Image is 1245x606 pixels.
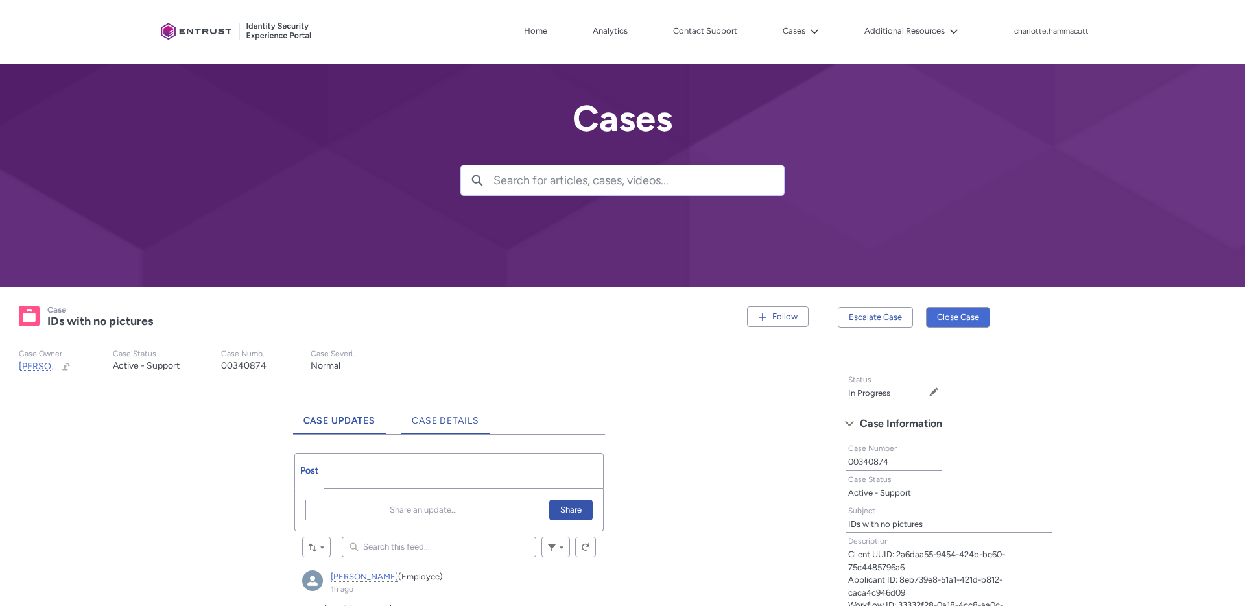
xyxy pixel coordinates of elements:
[549,500,593,520] button: Share
[221,349,269,359] p: Case Number
[19,361,91,372] span: [PERSON_NAME]
[302,570,323,591] img: External User - Kushal (null)
[560,500,582,520] span: Share
[342,537,536,557] input: Search this feed...
[838,307,913,328] button: Escalate Case
[848,444,897,453] span: Case Number
[331,585,353,594] a: 1h ago
[302,570,323,591] div: Kushal
[848,457,888,467] lightning-formatted-text: 00340874
[303,415,376,426] span: Case Updates
[521,21,551,41] a: Home
[300,465,318,476] span: Post
[929,387,939,397] button: Edit Status
[848,506,875,515] span: Subject
[589,21,631,41] a: Analytics, opens in new tab
[575,537,596,557] button: Refresh this feed
[861,21,962,41] button: Additional Resources
[305,500,542,520] button: Share an update...
[61,361,71,372] button: Change Owner
[461,165,493,195] button: Search
[848,519,923,529] lightning-formatted-text: IDs with no pictures
[1014,27,1089,36] p: charlotte.hammacott
[747,306,809,327] button: Follow
[221,360,267,371] lightning-formatted-text: 00340874
[293,398,386,434] a: Case Updates
[779,21,822,41] button: Cases
[311,349,359,359] p: Case Severity
[311,360,340,371] lightning-formatted-text: Normal
[295,454,324,488] a: Post
[19,349,71,359] p: Case Owner
[47,305,66,315] records-entity-label: Case
[848,388,890,398] lightning-formatted-text: In Progress
[670,21,741,41] a: Contact Support
[772,311,798,321] span: Follow
[848,488,911,498] lightning-formatted-text: Active - Support
[838,413,1060,434] button: Case Information
[401,398,490,434] a: Case Details
[848,537,889,546] span: Description
[331,572,398,582] a: [PERSON_NAME]
[294,453,604,531] div: Chatter Publisher
[1014,24,1089,37] button: User Profile charlotte.hammacott
[412,415,479,426] span: Case Details
[113,360,180,371] lightning-formatted-text: Active - Support
[493,165,784,195] input: Search for articles, cases, videos...
[926,307,990,328] button: Close Case
[390,500,457,520] span: Share an update...
[47,314,153,328] lightning-formatted-text: IDs with no pictures
[113,349,180,359] p: Case Status
[460,99,785,139] h2: Cases
[860,414,942,433] span: Case Information
[848,475,892,484] span: Case Status
[848,375,871,384] span: Status
[398,572,443,581] span: (Employee)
